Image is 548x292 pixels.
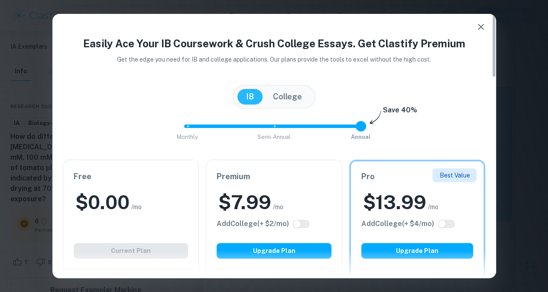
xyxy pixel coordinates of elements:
[273,202,283,212] span: /mo
[361,219,434,229] h6: Click to see all the additional College features.
[177,134,198,140] span: Monthly
[363,190,426,215] h2: $ 13.99
[383,105,417,120] h6: Save 40%
[361,171,473,183] h6: Pro
[361,243,473,259] button: Upgrade Plan
[218,190,271,215] h2: $ 7.99
[63,36,486,51] h4: Easily Ace Your IB Coursework & Crush College Essays. Get Clastify Premium
[105,55,443,64] p: Get the edge you need for IB and college applications. Our plans provide the tools to excel witho...
[370,110,381,125] img: subscription-arrow.svg
[257,134,291,140] span: Semi-Annual
[217,243,331,259] button: Upgrade Plan
[237,89,263,105] button: IB
[439,171,470,180] p: Best Value
[74,171,188,183] h6: Free
[351,134,371,140] span: Annual
[131,202,142,212] span: /mo
[264,89,311,105] button: College
[217,171,331,183] h6: Premium
[217,219,289,229] h6: Click to see all the additional College features.
[75,190,130,215] h2: $ 0.00
[428,202,438,212] span: /mo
